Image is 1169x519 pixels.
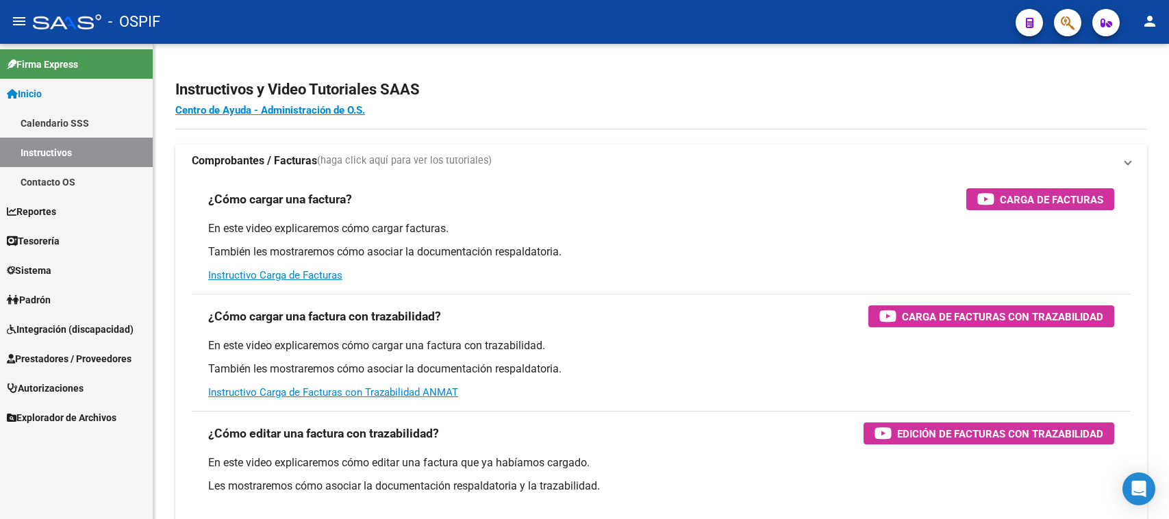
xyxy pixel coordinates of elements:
span: Tesorería [7,233,60,249]
a: Instructivo Carga de Facturas [208,269,342,281]
button: Carga de Facturas [966,188,1114,210]
span: Prestadores / Proveedores [7,351,131,366]
p: Les mostraremos cómo asociar la documentación respaldatoria y la trazabilidad. [208,479,1114,494]
span: - OSPIF [108,7,160,37]
h3: ¿Cómo cargar una factura? [208,190,352,209]
span: Integración (discapacidad) [7,322,134,337]
a: Instructivo Carga de Facturas con Trazabilidad ANMAT [208,386,458,398]
p: También les mostraremos cómo asociar la documentación respaldatoria. [208,244,1114,259]
p: En este video explicaremos cómo cargar una factura con trazabilidad. [208,338,1114,353]
span: Padrón [7,292,51,307]
span: Inicio [7,86,42,101]
span: Carga de Facturas con Trazabilidad [902,308,1103,325]
mat-icon: person [1142,13,1158,29]
p: En este video explicaremos cómo cargar facturas. [208,221,1114,236]
h2: Instructivos y Video Tutoriales SAAS [175,77,1147,103]
span: Firma Express [7,57,78,72]
p: También les mostraremos cómo asociar la documentación respaldatoria. [208,362,1114,377]
div: Open Intercom Messenger [1122,472,1155,505]
h3: ¿Cómo editar una factura con trazabilidad? [208,424,439,443]
span: Carga de Facturas [1000,191,1103,208]
p: En este video explicaremos cómo editar una factura que ya habíamos cargado. [208,455,1114,470]
button: Carga de Facturas con Trazabilidad [868,305,1114,327]
strong: Comprobantes / Facturas [192,153,317,168]
span: Autorizaciones [7,381,84,396]
mat-icon: menu [11,13,27,29]
span: (haga click aquí para ver los tutoriales) [317,153,492,168]
h3: ¿Cómo cargar una factura con trazabilidad? [208,307,441,326]
a: Centro de Ayuda - Administración de O.S. [175,104,365,116]
span: Explorador de Archivos [7,410,116,425]
mat-expansion-panel-header: Comprobantes / Facturas(haga click aquí para ver los tutoriales) [175,144,1147,177]
span: Sistema [7,263,51,278]
span: Edición de Facturas con Trazabilidad [897,425,1103,442]
button: Edición de Facturas con Trazabilidad [864,422,1114,444]
span: Reportes [7,204,56,219]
